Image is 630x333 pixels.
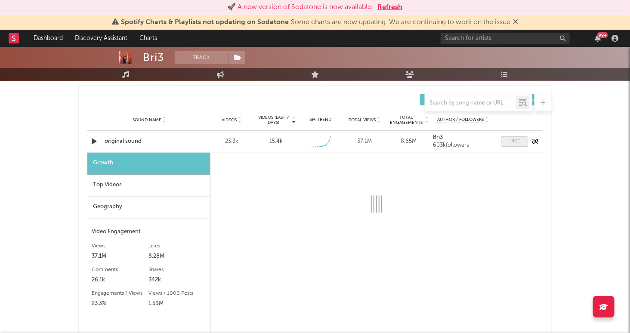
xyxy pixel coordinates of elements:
span: Sound Name [133,118,161,123]
span: Videos (last 7 days) [256,115,291,126]
div: Geography [87,197,210,219]
a: original sound [105,138,195,146]
div: 🚀 A new version of Sodatone is now available. [228,2,374,12]
div: 23.3k [212,138,252,146]
div: 23.3% [92,299,149,309]
input: Search for artists [441,33,570,44]
div: 1.59M [149,299,206,309]
div: Views [92,241,149,252]
a: Bri3 [433,135,493,141]
span: Total Views [349,118,376,123]
div: 8.28M [149,252,206,262]
span: Author / Followers [437,117,484,123]
a: Discovery Assistant [69,30,133,47]
div: 342k [149,275,206,286]
div: 6M Trend [300,117,340,123]
div: Comments [92,265,149,275]
div: Bri3 [143,51,164,64]
span: Dismiss [513,19,518,26]
div: Views / 1000 Posts [149,289,206,299]
div: Shares [149,265,206,275]
span: Videos [222,118,237,123]
button: 99+ [595,35,601,42]
button: Refresh [378,2,403,12]
button: Track [175,51,229,64]
div: Growth [87,153,210,175]
div: 37.1M [345,138,385,146]
div: 603k followers [433,143,493,149]
strong: Bri3 [433,135,443,141]
div: 26.1k [92,275,149,286]
span: : Some charts are now updating. We are continuing to work on the issue [121,19,510,26]
div: 15.4k [269,138,283,146]
div: 8.65M [389,138,429,146]
input: Search by song name or URL [425,100,516,107]
div: Video Engagement [92,227,206,237]
span: Total Engagements [389,115,424,126]
div: Likes [149,241,206,252]
div: 99 + [597,32,608,38]
div: 37.1M [92,252,149,262]
span: Spotify Charts & Playlists not updating on Sodatone [121,19,289,26]
a: Dashboard [28,30,69,47]
a: Charts [133,30,163,47]
div: Top Videos [87,175,210,197]
div: Engagements / Views [92,289,149,299]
